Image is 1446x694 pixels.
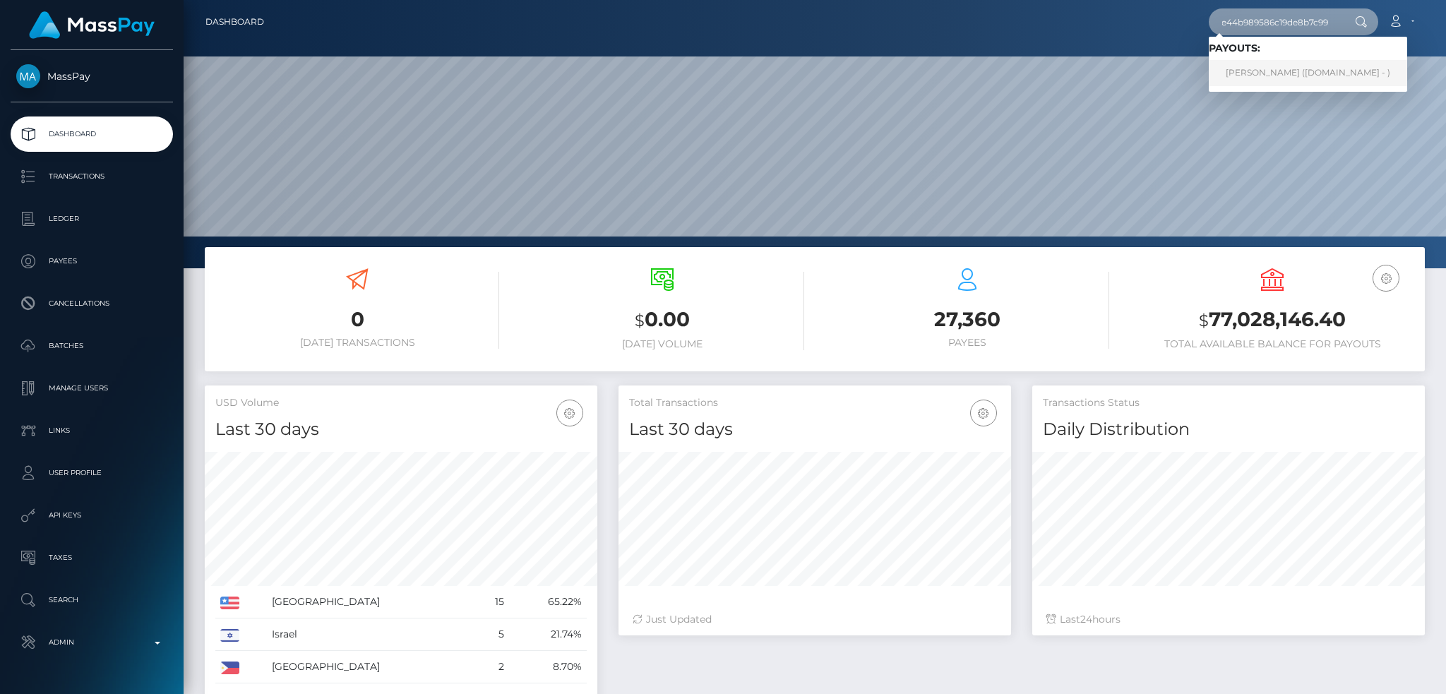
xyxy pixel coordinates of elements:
[11,371,173,406] a: Manage Users
[635,311,645,330] small: $
[11,328,173,364] a: Batches
[267,586,476,618] td: [GEOGRAPHIC_DATA]
[215,417,587,442] h4: Last 30 days
[1209,42,1407,54] h6: Payouts:
[220,662,239,674] img: PH.png
[629,396,1000,410] h5: Total Transactions
[220,629,239,642] img: IL.png
[11,70,173,83] span: MassPay
[16,208,167,229] p: Ledger
[509,651,587,683] td: 8.70%
[825,306,1109,333] h3: 27,360
[475,618,509,651] td: 5
[1209,60,1407,86] a: [PERSON_NAME] ([DOMAIN_NAME] - )
[16,632,167,653] p: Admin
[16,462,167,484] p: User Profile
[220,597,239,609] img: US.png
[1046,612,1411,627] div: Last hours
[16,420,167,441] p: Links
[629,417,1000,442] h4: Last 30 days
[520,338,804,350] h6: [DATE] Volume
[16,505,167,526] p: API Keys
[267,618,476,651] td: Israel
[1209,8,1342,35] input: Search...
[205,7,264,37] a: Dashboard
[11,625,173,660] a: Admin
[16,335,167,357] p: Batches
[29,11,155,39] img: MassPay Logo
[1080,613,1092,626] span: 24
[11,116,173,152] a: Dashboard
[215,306,499,333] h3: 0
[509,618,587,651] td: 21.74%
[11,159,173,194] a: Transactions
[11,413,173,448] a: Links
[16,590,167,611] p: Search
[475,651,509,683] td: 2
[520,306,804,335] h3: 0.00
[267,651,476,683] td: [GEOGRAPHIC_DATA]
[1130,338,1414,350] h6: Total Available Balance for Payouts
[215,396,587,410] h5: USD Volume
[825,337,1109,349] h6: Payees
[16,251,167,272] p: Payees
[1043,396,1414,410] h5: Transactions Status
[16,378,167,399] p: Manage Users
[16,124,167,145] p: Dashboard
[11,201,173,237] a: Ledger
[215,337,499,349] h6: [DATE] Transactions
[11,455,173,491] a: User Profile
[16,293,167,314] p: Cancellations
[16,547,167,568] p: Taxes
[1043,417,1414,442] h4: Daily Distribution
[509,586,587,618] td: 65.22%
[11,286,173,321] a: Cancellations
[16,166,167,187] p: Transactions
[633,612,997,627] div: Just Updated
[475,586,509,618] td: 15
[1130,306,1414,335] h3: 77,028,146.40
[1199,311,1209,330] small: $
[11,582,173,618] a: Search
[16,64,40,88] img: MassPay
[11,498,173,533] a: API Keys
[11,540,173,575] a: Taxes
[11,244,173,279] a: Payees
